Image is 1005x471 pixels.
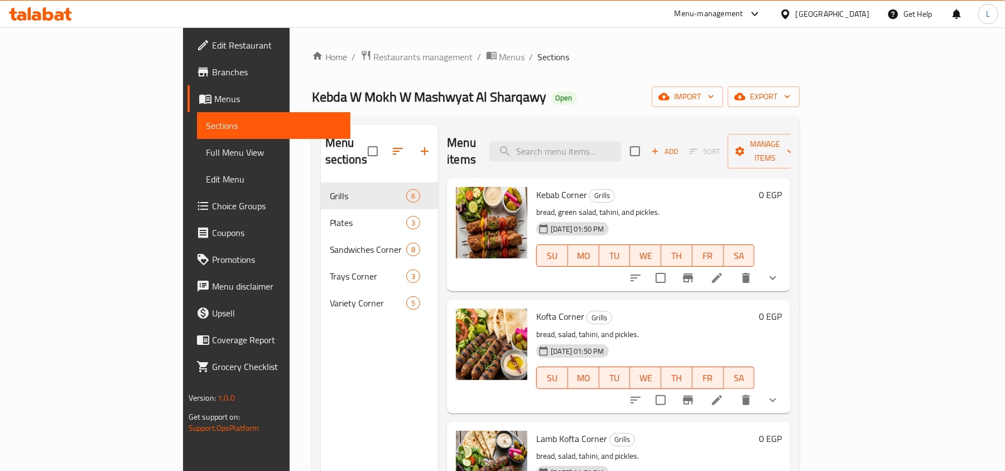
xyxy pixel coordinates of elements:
[321,290,439,316] div: Variety Corner5
[666,370,688,386] span: TH
[759,431,782,446] h6: 0 EGP
[728,134,802,169] button: Manage items
[546,224,608,234] span: [DATE] 01:50 PM
[456,187,527,258] img: Kebab Corner
[604,370,626,386] span: TU
[710,271,724,285] a: Edit menu item
[406,296,420,310] div: items
[312,84,547,109] span: Kebda W Mokh W Mashwyat Al Sharqawy
[733,387,759,414] button: delete
[675,7,743,21] div: Menu-management
[212,333,342,347] span: Coverage Report
[187,219,351,246] a: Coupons
[321,236,439,263] div: Sandwiches Corner8
[407,191,420,201] span: 6
[407,298,420,309] span: 5
[218,391,235,405] span: 1.0.0
[406,189,420,203] div: items
[360,50,473,64] a: Restaurants management
[384,138,411,165] span: Sort sections
[187,32,351,59] a: Edit Restaurant
[551,92,577,105] div: Open
[212,306,342,320] span: Upsell
[766,271,780,285] svg: Show Choices
[634,248,657,264] span: WE
[321,182,439,209] div: Grills6
[407,244,420,255] span: 8
[724,367,755,389] button: SA
[650,145,680,158] span: Add
[766,393,780,407] svg: Show Choices
[536,367,568,389] button: SU
[212,39,342,52] span: Edit Restaurant
[499,50,525,64] span: Menus
[661,367,693,389] button: TH
[610,433,634,446] span: Grills
[590,189,614,202] span: Grills
[733,265,759,291] button: delete
[693,244,724,267] button: FR
[586,311,612,324] div: Grills
[374,50,473,64] span: Restaurants management
[212,226,342,239] span: Coupons
[187,246,351,273] a: Promotions
[536,328,754,342] p: bread, salad, tahini, and pickles.
[693,367,724,389] button: FR
[361,140,384,163] span: Select all sections
[411,138,438,165] button: Add section
[407,271,420,282] span: 3
[728,370,751,386] span: SA
[622,265,649,291] button: sort-choices
[536,205,754,219] p: bread, green salad, tahini, and pickles.
[796,8,869,20] div: [GEOGRAPHIC_DATA]
[710,393,724,407] a: Edit menu item
[759,309,782,324] h6: 0 EGP
[206,146,342,159] span: Full Menu View
[551,93,577,103] span: Open
[212,360,342,373] span: Grocery Checklist
[189,410,240,424] span: Get support on:
[330,189,407,203] div: Grills
[187,193,351,219] a: Choice Groups
[599,244,631,267] button: TU
[406,216,420,229] div: items
[330,270,407,283] span: Trays Corner
[759,387,786,414] button: show more
[330,216,407,229] span: Plates
[587,311,612,324] span: Grills
[622,387,649,414] button: sort-choices
[206,119,342,132] span: Sections
[630,367,661,389] button: WE
[661,90,714,104] span: import
[214,92,342,105] span: Menus
[546,346,608,357] span: [DATE] 01:50 PM
[759,265,786,291] button: show more
[573,370,595,386] span: MO
[486,50,525,64] a: Menus
[187,326,351,353] a: Coverage Report
[330,243,407,256] div: Sandwiches Corner
[330,296,407,310] span: Variety Corner
[649,266,672,290] span: Select to update
[197,139,351,166] a: Full Menu View
[623,140,647,163] span: Select section
[187,59,351,85] a: Branches
[212,199,342,213] span: Choice Groups
[675,265,701,291] button: Branch-specific-item
[728,86,800,107] button: export
[647,143,682,160] span: Add item
[406,270,420,283] div: items
[697,370,719,386] span: FR
[538,50,570,64] span: Sections
[197,166,351,193] a: Edit Menu
[312,50,800,64] nav: breadcrumb
[568,244,599,267] button: MO
[212,65,342,79] span: Branches
[536,308,584,325] span: Kofta Corner
[187,353,351,380] a: Grocery Checklist
[536,186,587,203] span: Kebab Corner
[489,142,621,161] input: search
